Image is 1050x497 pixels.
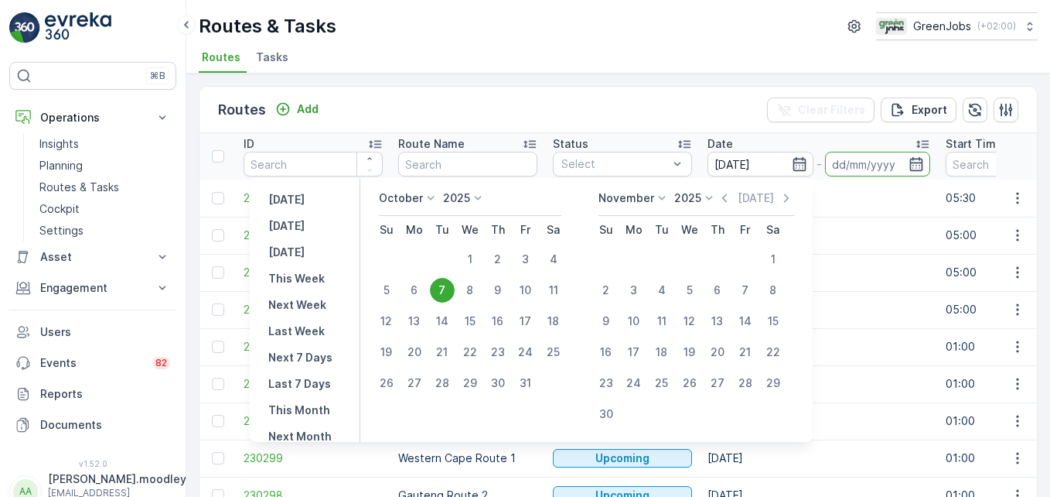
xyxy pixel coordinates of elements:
[33,177,176,198] a: Routes & Tasks
[40,386,170,402] p: Reports
[244,302,383,317] a: 230381
[540,216,568,244] th: Saturday
[458,371,482,396] div: 29
[202,50,240,65] span: Routes
[513,340,538,365] div: 24
[9,317,176,348] a: Users
[738,190,774,206] p: [DATE]
[541,309,566,334] div: 18
[541,278,566,303] div: 11
[912,102,947,118] p: Export
[541,340,566,365] div: 25
[594,402,619,427] div: 30
[402,371,427,396] div: 27
[700,180,938,217] td: [DATE]
[212,452,224,464] div: Toggle Row Selected
[374,371,399,396] div: 26
[262,427,338,446] button: Next Month
[622,278,646,303] div: 3
[244,228,383,243] span: 230383
[731,216,759,244] th: Friday
[767,98,874,122] button: Clear Filters
[553,136,588,152] p: Status
[244,136,254,152] p: ID
[33,198,176,220] a: Cockpit
[244,190,383,206] a: 230405
[268,297,326,313] p: Next Week
[513,309,538,334] div: 17
[553,449,692,468] button: Upcoming
[9,12,40,43] img: logo
[486,278,510,303] div: 9
[262,401,336,420] button: This Month
[374,340,399,365] div: 19
[705,371,730,396] div: 27
[674,190,701,206] p: 2025
[244,451,383,466] a: 230299
[594,340,619,365] div: 16
[268,403,330,418] p: This Month
[594,278,619,303] div: 2
[268,271,325,286] p: This Week
[677,309,702,334] div: 12
[677,278,702,303] div: 5
[733,309,758,334] div: 14
[798,102,865,118] p: Clear Filters
[458,247,482,272] div: 1
[946,136,1003,152] p: Start Time
[373,216,401,244] th: Sunday
[622,340,646,365] div: 17
[262,243,311,262] button: Tomorrow
[428,216,456,244] th: Tuesday
[40,110,145,125] p: Operations
[733,278,758,303] div: 7
[244,265,383,280] a: 230382
[622,371,646,396] div: 24
[244,413,383,429] span: 230300
[244,339,383,355] a: 230302
[268,324,325,339] p: Last Week
[374,278,399,303] div: 5
[458,309,482,334] div: 15
[700,217,938,254] td: [DATE]
[218,99,266,121] p: Routes
[458,278,482,303] div: 8
[761,247,786,272] div: 1
[268,429,332,444] p: Next Month
[374,309,399,334] div: 12
[402,278,427,303] div: 6
[39,136,79,152] p: Insights
[268,218,305,234] p: [DATE]
[262,269,331,288] button: This Week
[39,201,80,217] p: Cockpit
[9,102,176,133] button: Operations
[9,410,176,440] a: Documents
[598,190,654,206] p: November
[199,14,336,39] p: Routes & Tasks
[268,350,332,365] p: Next 7 Days
[486,340,510,365] div: 23
[244,152,383,177] input: Search
[705,309,730,334] div: 13
[677,340,702,365] div: 19
[648,216,676,244] th: Tuesday
[595,451,649,466] p: Upcoming
[9,379,176,410] a: Reports
[977,20,1016,33] p: ( +02:00 )
[262,322,331,341] button: Last Week
[876,18,907,35] img: Green_Jobs_Logo.png
[876,12,1038,40] button: GreenJobs(+02:00)
[513,371,538,396] div: 31
[913,19,971,34] p: GreenJobs
[33,155,176,177] a: Planning
[649,278,674,303] div: 4
[212,303,224,316] div: Toggle Row Selected
[268,192,305,207] p: [DATE]
[262,348,339,367] button: Next 7 Days
[705,340,730,365] div: 20
[262,296,332,314] button: Next Week
[244,376,383,392] a: 230301
[700,328,938,365] td: [DATE]
[486,247,510,272] div: 2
